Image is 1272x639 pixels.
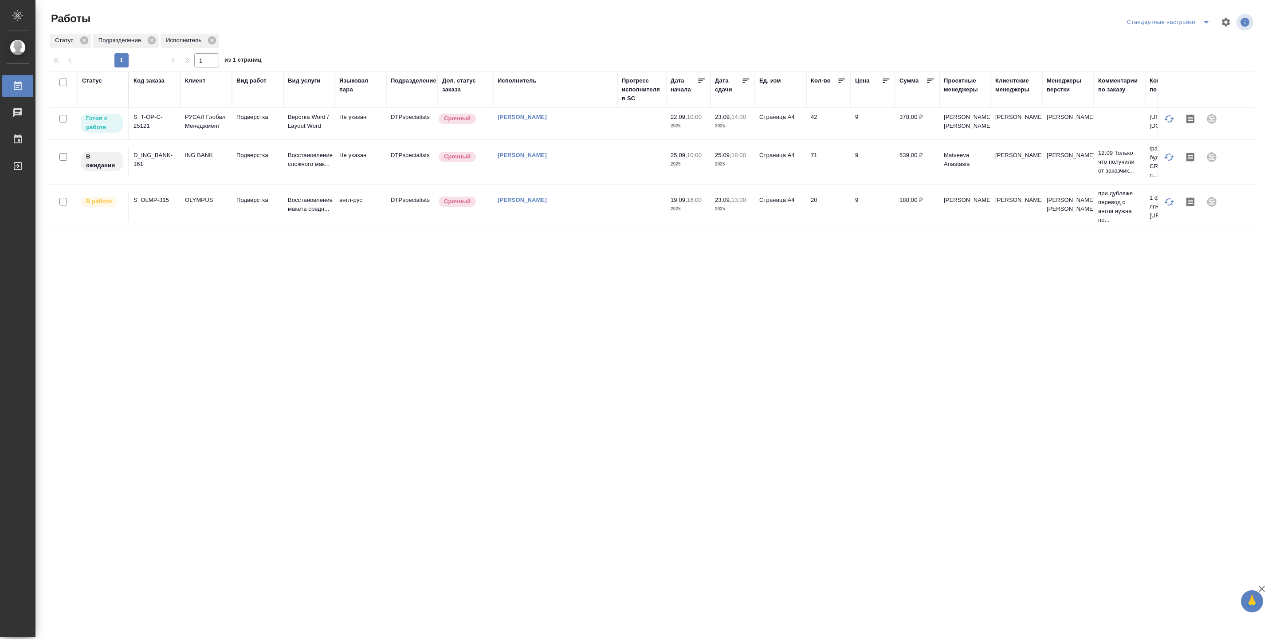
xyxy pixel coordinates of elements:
[1158,108,1180,130] button: Обновить
[236,151,279,160] p: Подверстка
[1245,592,1260,611] span: 🙏
[236,113,279,122] p: Подверстка
[224,55,262,67] span: из 1 страниц
[731,152,746,158] p: 18:00
[1098,189,1141,225] p: при дубляже перевод с англа нужна по...
[185,196,228,205] p: OLYMPUS
[98,36,144,45] p: Подразделение
[995,76,1038,94] div: Клиентские менеджеры
[93,34,159,48] div: Подразделение
[895,108,939,139] td: 378,00 ₽
[1047,76,1089,94] div: Менеджеры верстки
[855,76,870,85] div: Цена
[1180,191,1201,213] button: Скопировать мини-бриф
[444,114,471,123] p: Срочный
[1180,108,1201,130] button: Скопировать мини-бриф
[335,146,386,177] td: Не указан
[671,76,697,94] div: Дата начала
[1158,146,1180,168] button: Обновить
[687,197,702,203] p: 16:00
[133,196,176,205] div: S_OLMP-315
[1125,15,1215,29] div: split button
[671,152,687,158] p: 25.09,
[715,152,731,158] p: 25.09,
[1047,151,1089,160] p: [PERSON_NAME]
[498,197,547,203] a: [PERSON_NAME]
[86,114,118,132] p: Готов к работе
[939,191,991,222] td: [PERSON_NAME]
[944,113,986,130] p: [PERSON_NAME], [PERSON_NAME]
[622,76,662,103] div: Прогресс исполнителя в SC
[755,146,806,177] td: Страница А4
[806,108,851,139] td: 42
[1150,144,1192,180] p: файл AOA будет раньше CR Extract К п...
[55,36,77,45] p: Статус
[444,197,471,206] p: Срочный
[386,191,438,222] td: DTPspecialists
[288,113,330,130] p: Верстка Word / Layout Word
[133,113,176,130] div: S_T-OP-C-25121
[671,197,687,203] p: 19.09,
[444,152,471,161] p: Срочный
[288,151,330,169] p: Восстановление сложного мак...
[133,151,176,169] div: D_ING_BANK-161
[498,114,547,120] a: [PERSON_NAME]
[1150,76,1192,94] div: Комментарии по работе
[80,196,124,208] div: Исполнитель выполняет работу
[386,108,438,139] td: DTPspecialists
[671,114,687,120] p: 22.09,
[133,76,165,85] div: Код заказа
[1201,108,1222,130] div: Проект не привязан
[944,76,986,94] div: Проектные менеджеры
[811,76,831,85] div: Кол-во
[671,205,706,213] p: 2025
[895,191,939,222] td: 180,00 ₽
[671,122,706,130] p: 2025
[1150,113,1192,130] p: [URL][DOMAIN_NAME]
[49,12,90,26] span: Работы
[339,76,382,94] div: Языковая пара
[1237,14,1255,31] span: Посмотреть информацию
[185,113,228,130] p: РУСАЛ Глобал Менеджмент
[715,205,750,213] p: 2025
[715,160,750,169] p: 2025
[851,146,895,177] td: 9
[806,191,851,222] td: 20
[80,113,124,134] div: Исполнитель может приступить к работе
[1047,113,1089,122] p: [PERSON_NAME]
[671,160,706,169] p: 2025
[715,122,750,130] p: 2025
[288,76,321,85] div: Вид услуги
[715,114,731,120] p: 23.09,
[755,191,806,222] td: Страница А4
[715,76,742,94] div: Дата сдачи
[80,151,124,172] div: Исполнитель назначен, приступать к работе пока рано
[1215,12,1237,33] span: Настроить таблицу
[991,108,1042,139] td: [PERSON_NAME]
[1047,196,1089,213] p: [PERSON_NAME], [PERSON_NAME]
[715,197,731,203] p: 23.09,
[851,191,895,222] td: 9
[899,76,919,85] div: Сумма
[755,108,806,139] td: Страница А4
[759,76,781,85] div: Ед. изм
[1241,590,1263,612] button: 🙏
[50,34,91,48] div: Статус
[687,152,702,158] p: 10:00
[185,76,205,85] div: Клиент
[939,146,991,177] td: Matveeva Anastasia
[386,146,438,177] td: DTPspecialists
[991,146,1042,177] td: [PERSON_NAME]
[1201,146,1222,168] div: Проект не привязан
[166,36,204,45] p: Исполнитель
[236,196,279,205] p: Подверстка
[86,197,112,206] p: В работе
[1098,76,1141,94] div: Комментарии по заказу
[991,191,1042,222] td: [PERSON_NAME]
[288,196,330,213] p: Восстановление макета средн...
[86,152,118,170] p: В ожидании
[851,108,895,139] td: 9
[1150,193,1192,220] p: 1 файл яп+англ [URL]...
[687,114,702,120] p: 10:00
[498,76,537,85] div: Исполнитель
